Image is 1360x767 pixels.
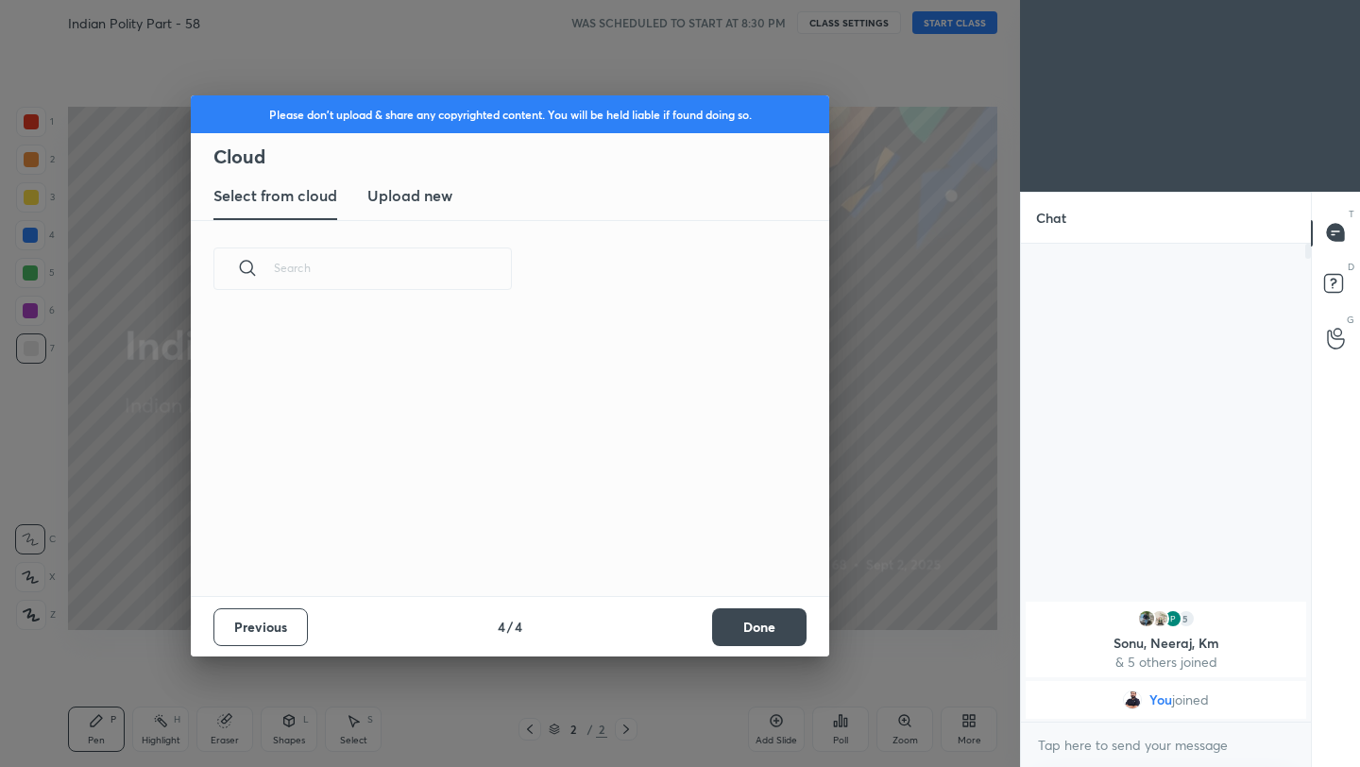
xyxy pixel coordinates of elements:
h3: Select from cloud [213,184,337,207]
span: joined [1172,692,1209,707]
p: T [1349,207,1354,221]
p: Chat [1021,193,1081,243]
div: Please don't upload & share any copyrighted content. You will be held liable if found doing so. [191,95,829,133]
img: 2e1776e2a17a458f8f2ae63657c11f57.jpg [1123,690,1142,709]
img: 7e27e0ecdf7345aeae3689ebed279e96.76001292_3 [1164,609,1182,628]
button: Done [712,608,807,646]
div: 5 [1177,609,1196,628]
h4: / [507,617,513,637]
p: D [1348,260,1354,274]
img: 1996a41c05a54933bfa64e97c9bd7d8b.jpg [1137,609,1156,628]
p: Sonu, Neeraj, Km [1037,636,1295,651]
h4: 4 [515,617,522,637]
img: 9081843af544456586c459531e725913.jpg [1150,609,1169,628]
p: G [1347,313,1354,327]
h3: Upload new [367,184,452,207]
span: You [1149,692,1172,707]
input: Search [274,228,512,308]
h4: 4 [498,617,505,637]
div: grid [1021,598,1311,723]
div: grid [191,312,807,596]
button: Previous [213,608,308,646]
h2: Cloud [213,145,829,169]
p: & 5 others joined [1037,655,1295,670]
